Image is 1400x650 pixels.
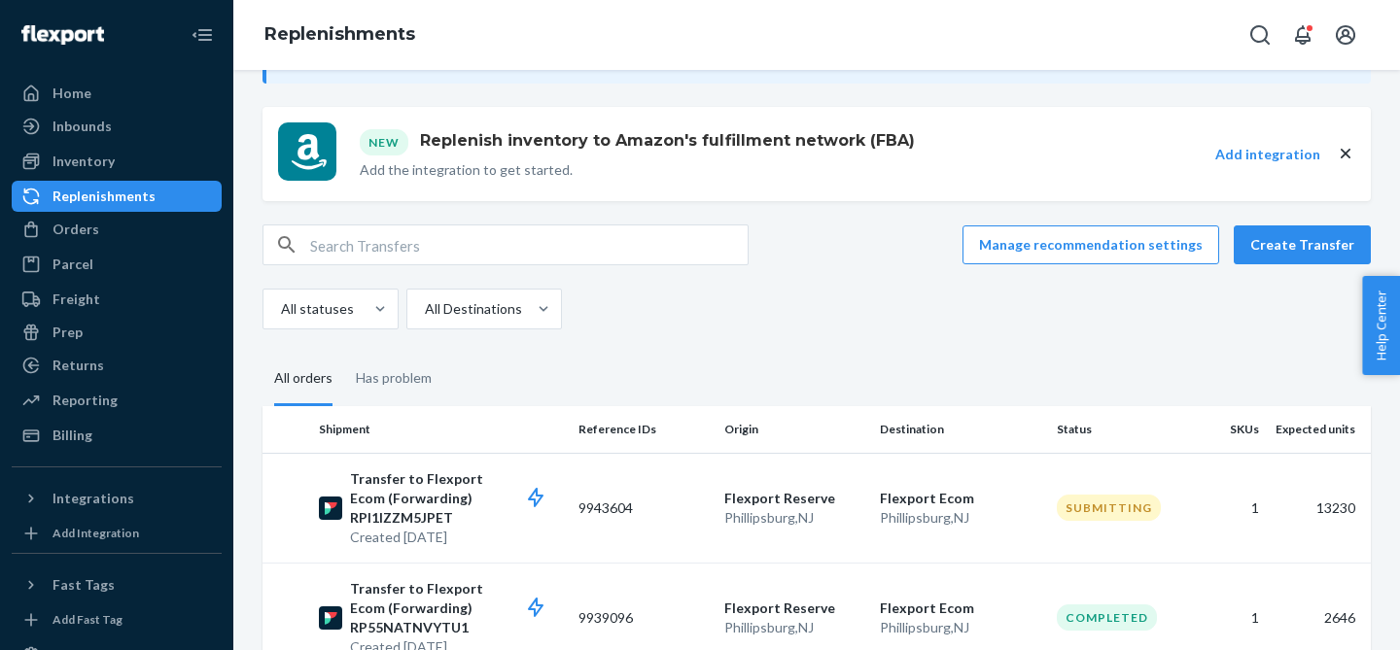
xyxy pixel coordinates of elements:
img: Flexport logo [21,25,104,45]
th: Shipment [311,406,571,453]
button: Integrations [12,483,222,514]
th: Expected units [1267,406,1371,453]
a: Parcel [12,249,222,280]
p: Flexport Reserve [724,599,864,618]
a: Add Fast Tag [12,608,222,632]
p: Flexport Reserve [724,489,864,508]
td: 9943604 [571,453,717,563]
th: SKUs [1194,406,1267,453]
div: Parcel [52,255,93,274]
a: Orders [12,214,222,245]
button: Manage recommendation settings [962,225,1219,264]
h1: Replenish inventory to Amazon's fulfillment network (FBA) [412,129,915,153]
button: Open Search Box [1241,16,1279,54]
button: Add integration [1215,145,1320,164]
div: Freight [52,290,100,309]
div: New [360,129,408,155]
p: Flexport Ecom [880,489,1041,508]
input: Search Transfers [310,225,748,264]
td: 1 [1194,453,1267,563]
div: Submitting [1057,495,1161,521]
a: Freight [12,284,222,315]
a: Billing [12,420,222,451]
div: Inbounds [52,117,112,136]
th: Status [1049,406,1195,453]
a: Inbounds [12,111,222,142]
a: Replenishments [264,23,415,45]
div: Integrations [52,489,134,508]
div: Inventory [52,152,115,171]
div: Orders [52,220,99,239]
p: Phillipsburg , NJ [880,508,1041,528]
div: Replenishments [52,187,156,206]
div: Completed [1057,604,1157,631]
div: Has problem [356,353,432,403]
div: Fast Tags [52,575,115,595]
div: All orders [274,353,332,406]
th: Destination [872,406,1049,453]
button: Fast Tags [12,569,222,600]
input: All statuses [279,299,281,319]
div: Home [52,84,91,103]
a: Prep [12,317,222,348]
p: Phillipsburg , NJ [724,618,864,637]
p: Phillipsburg , NJ [880,618,1041,637]
div: All statuses [281,299,354,319]
a: Returns [12,350,222,381]
th: Origin [717,406,872,453]
div: Reporting [52,391,118,410]
a: Home [12,78,222,109]
a: Inventory [12,146,222,177]
p: Created [DATE] [350,528,563,547]
input: All Destinations [423,299,425,319]
button: close [1336,144,1355,164]
a: Replenishments [12,181,222,212]
a: Add Integration [12,522,222,545]
ol: breadcrumbs [249,7,431,63]
div: Add Integration [52,525,139,541]
div: Add Fast Tag [52,611,122,628]
button: Open notifications [1283,16,1322,54]
div: Billing [52,426,92,445]
button: Help Center [1362,276,1400,375]
p: Transfer to Flexport Ecom (Forwarding) RP55NATNVYTU1 [350,579,563,637]
button: Close Navigation [183,16,222,54]
td: 13230 [1267,453,1371,563]
button: Create Transfer [1234,225,1371,264]
button: Open account menu [1326,16,1365,54]
div: All Destinations [425,299,522,319]
a: Reporting [12,385,222,416]
p: Phillipsburg , NJ [724,508,864,528]
p: Transfer to Flexport Ecom (Forwarding) RPI1IZZM5JPET [350,469,563,528]
div: Returns [52,356,104,375]
div: Prep [52,323,83,342]
th: Reference IDs [571,406,717,453]
p: Flexport Ecom [880,599,1041,618]
p: Add the integration to get started. [360,160,915,180]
